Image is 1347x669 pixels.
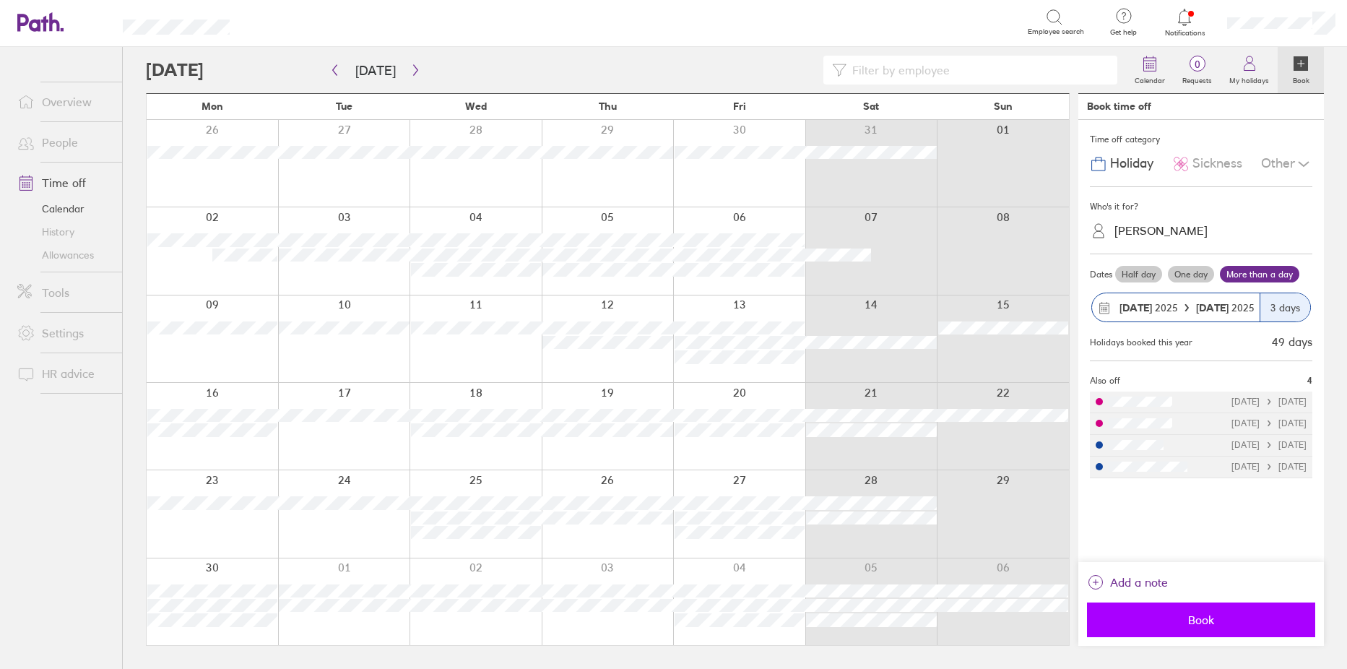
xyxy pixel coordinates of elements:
[1174,59,1221,70] span: 0
[1161,7,1208,38] a: Notifications
[1090,285,1312,329] button: [DATE] 2025[DATE] 20253 days
[1087,603,1315,637] button: Book
[599,100,617,112] span: Thu
[6,319,122,348] a: Settings
[1126,47,1174,93] a: Calendar
[269,15,306,28] div: Search
[6,243,122,267] a: Allowances
[1119,302,1178,314] span: 2025
[1196,301,1231,314] strong: [DATE]
[6,168,122,197] a: Time off
[1220,266,1299,283] label: More than a day
[6,197,122,220] a: Calendar
[1114,224,1208,238] div: [PERSON_NAME]
[344,59,407,82] button: [DATE]
[1090,337,1192,348] div: Holidays booked this year
[6,87,122,116] a: Overview
[994,100,1013,112] span: Sun
[1231,440,1307,450] div: [DATE] [DATE]
[1097,613,1305,626] span: Book
[733,100,746,112] span: Fri
[1261,150,1312,178] div: Other
[1090,376,1120,386] span: Also off
[1272,335,1312,348] div: 49 days
[1231,462,1307,472] div: [DATE] [DATE]
[1126,72,1174,85] label: Calendar
[6,359,122,388] a: HR advice
[1090,129,1312,150] div: Time off category
[1110,156,1153,171] span: Holiday
[6,128,122,157] a: People
[863,100,879,112] span: Sat
[1307,376,1312,386] span: 4
[1278,47,1324,93] a: Book
[1115,266,1162,283] label: Half day
[1221,72,1278,85] label: My holidays
[1174,47,1221,93] a: 0Requests
[1161,29,1208,38] span: Notifications
[202,100,223,112] span: Mon
[1221,47,1278,93] a: My holidays
[1090,269,1112,280] span: Dates
[336,100,352,112] span: Tue
[1284,72,1318,85] label: Book
[1231,397,1307,407] div: [DATE] [DATE]
[1087,100,1151,112] div: Book time off
[1260,293,1310,321] div: 3 days
[1168,266,1214,283] label: One day
[1192,156,1242,171] span: Sickness
[846,56,1109,84] input: Filter by employee
[1100,28,1147,37] span: Get help
[1231,418,1307,428] div: [DATE] [DATE]
[465,100,487,112] span: Wed
[1090,196,1312,217] div: Who's it for?
[1119,301,1152,314] strong: [DATE]
[1028,27,1084,36] span: Employee search
[6,278,122,307] a: Tools
[1174,72,1221,85] label: Requests
[1087,571,1168,594] button: Add a note
[1196,302,1255,314] span: 2025
[1110,571,1168,594] span: Add a note
[6,220,122,243] a: History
